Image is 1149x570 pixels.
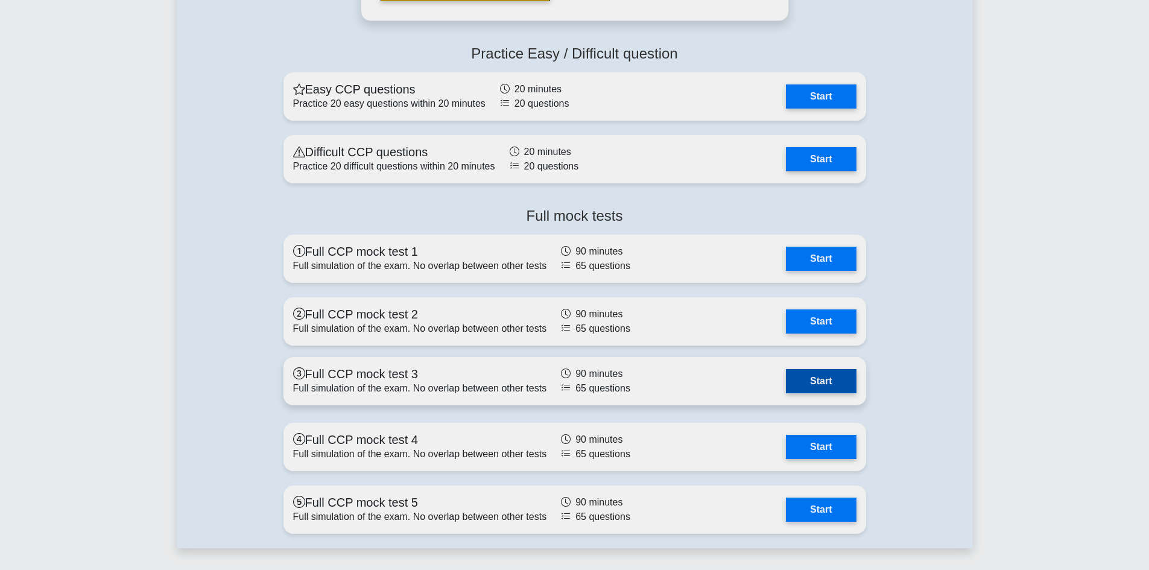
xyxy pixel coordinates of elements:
a: Start [786,369,856,393]
h4: Full mock tests [283,207,866,225]
h4: Practice Easy / Difficult question [283,45,866,63]
a: Start [786,247,856,271]
a: Start [786,147,856,171]
a: Start [786,84,856,109]
a: Start [786,309,856,334]
a: Start [786,435,856,459]
a: Start [786,498,856,522]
